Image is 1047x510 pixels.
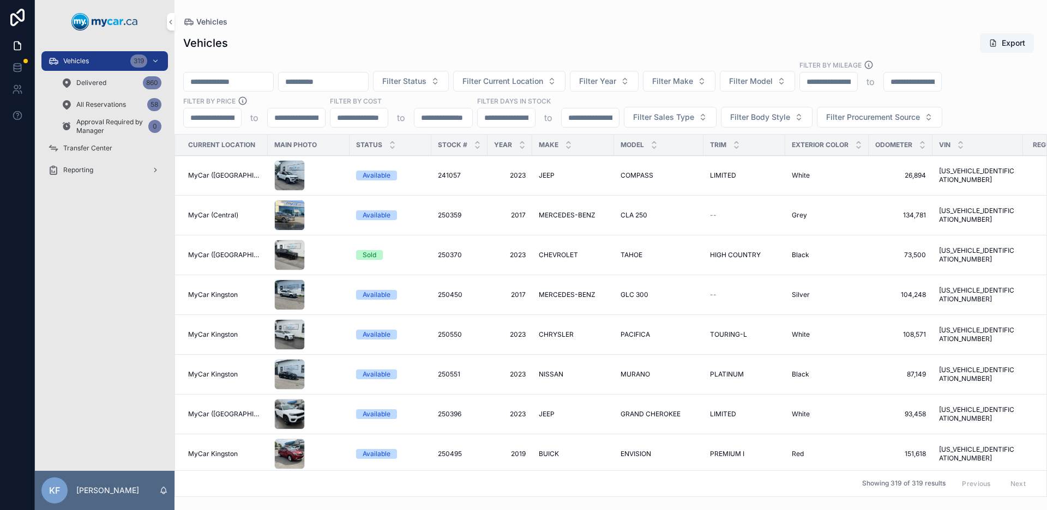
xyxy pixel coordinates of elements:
a: 250396 [438,410,481,418]
a: Black [792,370,862,379]
span: Filter Year [579,76,616,87]
a: Red [792,450,862,458]
span: JEEP [539,171,555,180]
button: Export [980,33,1034,53]
a: 87,149 [875,370,926,379]
p: [PERSON_NAME] [76,485,139,496]
p: to [544,111,552,124]
button: Select Button [453,71,565,92]
p: to [867,75,875,88]
span: MERCEDES-BENZ [539,290,595,299]
span: 250551 [438,370,460,379]
a: 2017 [494,211,526,220]
a: LIMITED [710,171,779,180]
a: 250550 [438,330,481,339]
div: 58 [147,98,161,111]
a: Available [356,330,425,339]
span: Reporting [63,166,93,174]
a: MyCar Kingston [188,450,261,458]
label: FILTER BY PRICE [183,96,236,106]
a: MyCar ([GEOGRAPHIC_DATA]) [188,410,261,418]
span: TOURING-L [710,330,747,339]
a: -- [710,211,779,220]
span: KF [49,484,60,497]
span: HIGH COUNTRY [710,251,761,259]
div: Sold [363,250,376,260]
span: Transfer Center [63,144,112,153]
span: MyCar (Central) [188,211,238,220]
span: 250495 [438,450,462,458]
a: CLA 250 [621,211,697,220]
a: -- [710,290,779,299]
span: Approval Required by Manager [76,118,144,135]
span: MyCar Kingston [188,450,238,458]
a: Available [356,369,425,379]
span: -- [710,211,717,220]
a: Transfer Center [41,138,168,158]
a: Vehicles [183,16,227,27]
span: PACIFICA [621,330,650,339]
span: Filter Body Style [730,112,790,123]
a: JEEP [539,410,607,418]
span: All Reservations [76,100,126,109]
span: Filter Sales Type [633,112,694,123]
span: Filter Current Location [462,76,543,87]
a: HIGH COUNTRY [710,251,779,259]
span: GLC 300 [621,290,648,299]
a: [US_VEHICLE_IDENTIFICATION_NUMBER] [939,207,1016,224]
a: Reporting [41,160,168,180]
span: Black [792,370,809,379]
span: 250550 [438,330,462,339]
button: Select Button [643,71,715,92]
a: MURANO [621,370,697,379]
a: JEEP [539,171,607,180]
a: MERCEDES-BENZ [539,290,607,299]
a: 241057 [438,171,481,180]
div: Available [363,409,390,419]
span: Red [792,450,804,458]
div: 860 [143,76,161,89]
span: 250450 [438,290,462,299]
a: [US_VEHICLE_IDENTIFICATION_NUMBER] [939,445,1016,463]
a: All Reservations58 [55,95,168,114]
span: 26,894 [875,171,926,180]
a: 250495 [438,450,481,458]
span: CLA 250 [621,211,647,220]
div: Available [363,330,390,339]
a: 2023 [494,370,526,379]
a: 250450 [438,290,481,299]
span: White [792,410,810,418]
span: Silver [792,290,810,299]
a: CHRYSLER [539,330,607,339]
span: 241057 [438,171,461,180]
span: Status [356,141,382,149]
a: COMPASS [621,171,697,180]
a: 2023 [494,410,526,418]
div: Available [363,290,390,300]
a: 108,571 [875,330,926,339]
label: Filter Days In Stock [477,96,551,106]
span: [US_VEHICLE_IDENTIFICATION_NUMBER] [939,167,1016,184]
div: 319 [130,54,147,68]
a: [US_VEHICLE_IDENTIFICATION_NUMBER] [939,326,1016,343]
span: Filter Status [382,76,426,87]
a: Silver [792,290,862,299]
a: White [792,171,862,180]
span: Trim [710,141,726,149]
span: NISSAN [539,370,563,379]
span: 2023 [494,330,526,339]
span: White [792,171,810,180]
span: Showing 319 of 319 results [862,479,946,488]
button: Select Button [624,107,717,127]
a: White [792,330,862,339]
span: Grey [792,211,807,220]
a: Grey [792,211,862,220]
label: FILTER BY COST [330,96,382,106]
span: PLATINUM [710,370,744,379]
span: [US_VEHICLE_IDENTIFICATION_NUMBER] [939,405,1016,423]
